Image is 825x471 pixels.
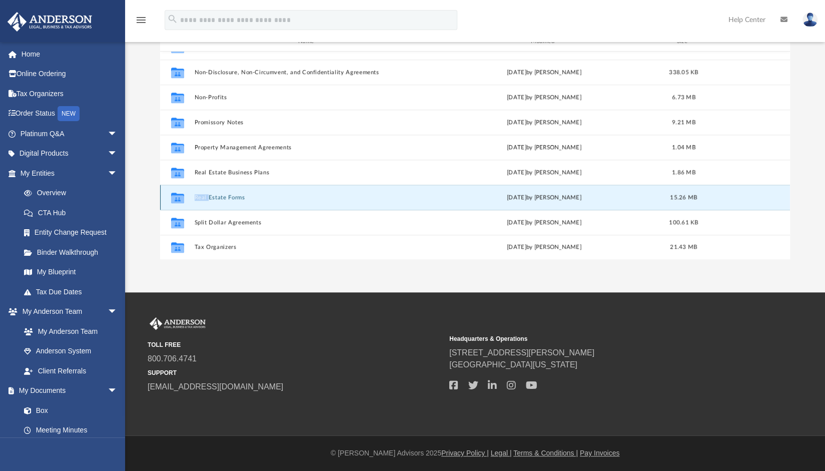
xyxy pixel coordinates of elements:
[580,449,619,457] a: Pay Invoices
[672,170,695,175] span: 1.86 MB
[429,243,659,252] div: [DATE] by [PERSON_NAME]
[672,95,695,100] span: 6.73 MB
[194,194,424,201] button: Real Estate Forms
[429,193,659,202] div: [DATE] by [PERSON_NAME]
[14,400,123,420] a: Box
[14,282,133,302] a: Tax Due Dates
[14,361,128,381] a: Client Referrals
[7,381,128,401] a: My Documentsarrow_drop_down
[194,144,424,151] button: Property Management Agreements
[148,382,283,391] a: [EMAIL_ADDRESS][DOMAIN_NAME]
[194,69,424,76] button: Non-Disclosure, Non-Circumvent, and Confidentiality Agreements
[148,354,197,363] a: 800.706.4741
[449,360,577,369] a: [GEOGRAPHIC_DATA][US_STATE]
[58,106,80,121] div: NEW
[14,183,133,203] a: Overview
[135,19,147,26] a: menu
[125,448,825,458] div: © [PERSON_NAME] Advisors 2025
[7,144,133,164] a: Digital Productsarrow_drop_down
[108,381,128,401] span: arrow_drop_down
[148,340,442,349] small: TOLL FREE
[7,104,133,124] a: Order StatusNEW
[108,163,128,184] span: arrow_drop_down
[449,334,744,343] small: Headquarters & Operations
[14,262,128,282] a: My Blueprint
[7,302,128,322] a: My Anderson Teamarrow_drop_down
[429,68,659,77] div: [DATE] by [PERSON_NAME]
[194,169,424,176] button: Real Estate Business Plans
[135,14,147,26] i: menu
[14,341,128,361] a: Anderson System
[14,203,133,223] a: CTA Hub
[670,195,697,200] span: 15.26 MB
[194,219,424,226] button: Split Dollar Agreements
[429,118,659,127] div: [DATE] by [PERSON_NAME]
[802,13,817,27] img: User Pic
[148,317,208,330] img: Anderson Advisors Platinum Portal
[108,302,128,322] span: arrow_drop_down
[669,70,698,75] span: 338.05 KB
[429,143,659,152] div: [DATE] by [PERSON_NAME]
[7,44,133,64] a: Home
[167,14,178,25] i: search
[672,120,695,125] span: 9.21 MB
[669,220,698,225] span: 100.61 KB
[194,244,424,251] button: Tax Organizers
[194,94,424,101] button: Non-Profits
[429,168,659,177] div: [DATE] by [PERSON_NAME]
[7,124,133,144] a: Platinum Q&Aarrow_drop_down
[108,144,128,164] span: arrow_drop_down
[7,163,133,183] a: My Entitiesarrow_drop_down
[14,242,133,262] a: Binder Walkthrough
[160,52,790,259] div: grid
[194,119,424,126] button: Promissory Notes
[14,223,133,243] a: Entity Change Request
[670,245,697,250] span: 21.43 MB
[672,145,695,150] span: 1.04 MB
[7,84,133,104] a: Tax Organizers
[513,449,578,457] a: Terms & Conditions |
[148,368,442,377] small: SUPPORT
[7,64,133,84] a: Online Ordering
[108,124,128,144] span: arrow_drop_down
[5,12,95,32] img: Anderson Advisors Platinum Portal
[429,93,659,102] div: [DATE] by [PERSON_NAME]
[429,218,659,227] div: [DATE] by [PERSON_NAME]
[14,321,123,341] a: My Anderson Team
[441,449,489,457] a: Privacy Policy |
[449,348,594,357] a: [STREET_ADDRESS][PERSON_NAME]
[14,420,128,440] a: Meeting Minutes
[491,449,512,457] a: Legal |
